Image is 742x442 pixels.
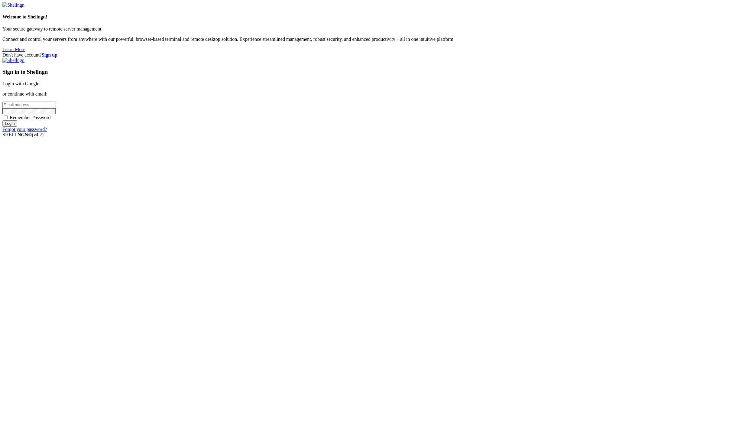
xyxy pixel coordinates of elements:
span: 4.2.0 [32,132,44,137]
p: or continue with email: [2,91,740,97]
h4: Welcome to Shellngn! [2,14,740,20]
h3: Sign in to Shellngn [2,69,740,75]
span: Remember Password [10,115,51,120]
input: Email address [2,102,56,108]
a: Learn More [2,47,25,52]
p: Your secure gateway to remote server management. [2,26,740,32]
b: NGN [18,132,28,137]
img: Shellngn [2,58,24,63]
div: Don't have account? [2,52,740,58]
span: SHELL © [2,132,44,137]
input: Login [2,120,17,127]
a: Login with Google [2,81,39,86]
a: Forgot your password? [2,127,47,132]
p: Connect and control your servers from anywhere with our powerful, browser-based terminal and remo... [2,37,740,42]
input: Remember Password [4,115,8,119]
a: Sign up [42,52,57,57]
img: Shellngn [2,2,24,8]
